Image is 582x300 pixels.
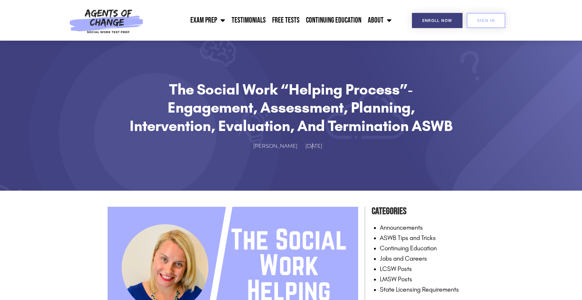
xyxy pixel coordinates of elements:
[380,285,459,293] a: State Licensing Requirements
[467,13,505,28] a: SIGN IN
[253,142,304,151] a: [PERSON_NAME]
[124,80,459,135] h1: The Social Work “Helping Process”- Engagement, Assessment, Planning, Intervention, Evaluation, an...
[365,12,395,28] a: About
[380,234,436,242] a: ASWB Tips and Tricks
[380,224,423,231] a: Announcements
[380,265,412,273] a: LCSW Posts
[412,13,463,28] a: Enroll Now
[380,255,427,262] a: Jobs and Careers
[303,12,365,28] a: Continuing Education
[305,142,329,151] a: [DATE]
[422,18,452,23] span: Enroll Now
[380,244,437,252] a: Continuing Education
[305,143,322,149] time: [DATE]
[253,142,298,151] span: [PERSON_NAME]
[147,12,395,28] nav: Menu
[477,18,495,23] span: SIGN IN
[187,12,228,28] a: Exam Prep
[380,275,412,283] a: LMSW Posts
[372,204,475,219] h4: Categories
[228,12,269,28] a: Testimonials
[269,12,303,28] a: Free Tests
